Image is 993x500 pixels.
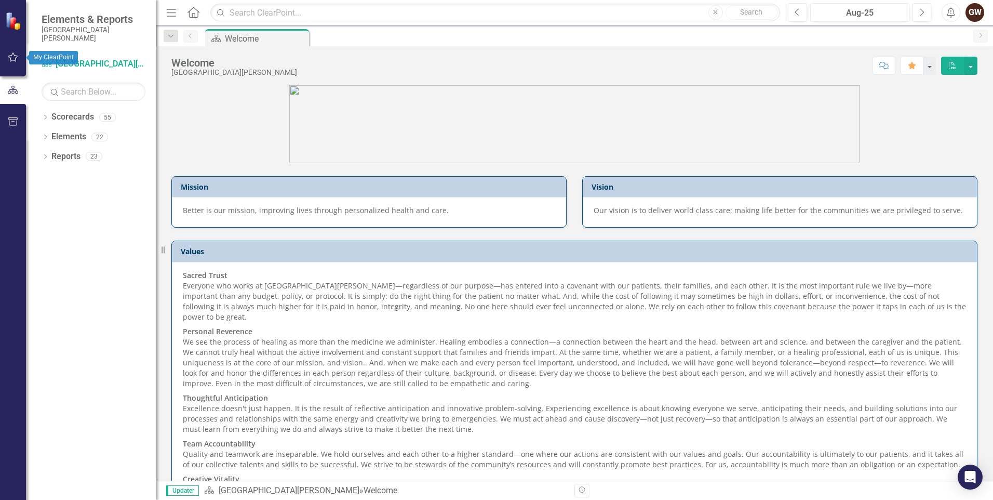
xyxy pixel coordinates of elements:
div: Welcome [171,57,297,69]
div: » [204,485,567,497]
div: Aug-25 [814,7,906,19]
input: Search Below... [42,83,145,101]
div: Welcome [364,485,397,495]
p: Excellence doesn't just happen. It is the result of reflective anticipation and innovative proble... [183,391,966,437]
div: Open Intercom Messenger [958,465,983,490]
strong: Personal Reverence [183,326,252,336]
div: [GEOGRAPHIC_DATA][PERSON_NAME] [171,69,297,76]
button: Search [726,5,777,20]
span: Search [740,8,762,16]
p: We see the process of healing as more than the medicine we administer. Healing embodies a connect... [183,324,966,391]
a: [GEOGRAPHIC_DATA][PERSON_NAME] [42,58,145,70]
div: 55 [99,113,116,122]
img: ClearPoint Strategy [5,11,23,30]
div: 23 [86,152,102,161]
strong: Sacred Trust [183,270,227,280]
p: Everyone who works at [GEOGRAPHIC_DATA][PERSON_NAME]—regardless of our purpose—has entered into a... [183,270,966,324]
p: Better is our mission, improving lives through personalized health and care. [183,205,555,216]
p: Our vision is to deliver world class care; making life better for the communities we are privileg... [594,205,966,216]
input: Search ClearPoint... [210,4,780,22]
div: My ClearPoint [29,51,78,64]
strong: Thoughtful Anticipation [183,393,268,403]
h3: Mission [181,183,561,191]
small: [GEOGRAPHIC_DATA][PERSON_NAME] [42,25,145,43]
a: [GEOGRAPHIC_DATA][PERSON_NAME] [219,485,359,495]
p: Quality and teamwork are inseparable. We hold ourselves and each other to a higher standard—one w... [183,437,966,472]
span: Elements & Reports [42,13,145,25]
div: Welcome [225,32,306,45]
img: SJRMC%20new%20logo%203.jpg [289,85,860,163]
div: 22 [91,133,108,141]
strong: Team Accountability [183,439,256,449]
button: Aug-25 [810,3,909,22]
h3: Values [181,247,972,255]
span: Updater [166,485,199,496]
a: Elements [51,131,86,143]
strong: Creative Vitality [183,474,239,484]
h3: Vision [592,183,972,191]
button: GW [965,3,984,22]
a: Reports [51,151,80,163]
a: Scorecards [51,111,94,123]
